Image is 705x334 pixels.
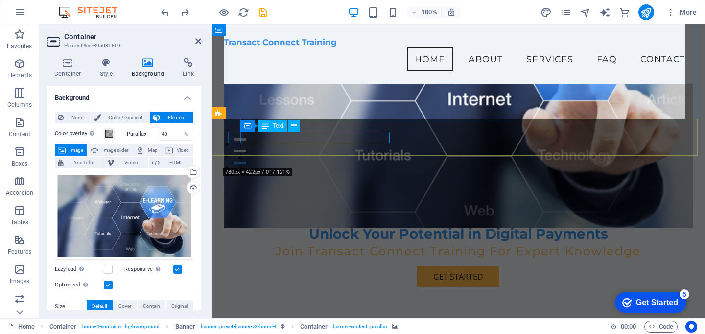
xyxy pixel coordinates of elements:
button: navigator [580,6,591,18]
span: . banner .preset-banner-v3-home-4 [199,321,277,333]
div: Get Started 5 items remaining, 0% complete [8,5,79,25]
span: Contain [143,300,160,312]
span: Color / Gradient [104,112,147,123]
span: Original [171,300,188,312]
button: Color / Gradient [91,112,150,123]
button: pages [560,6,572,18]
span: Click to select. Double-click to edit [175,321,196,333]
button: None [55,112,91,123]
p: Columns [7,101,32,109]
span: 00 00 [621,321,636,333]
span: Click to select. Double-click to edit [49,321,77,333]
button: design [540,6,552,18]
i: AI Writer [599,7,611,18]
button: reload [237,6,249,18]
button: YouTube [55,157,104,168]
button: undo [159,6,171,18]
label: Optimized [55,279,104,291]
i: Publish [640,7,652,18]
i: Reload page [238,7,249,18]
span: Default [92,300,107,312]
h4: Background [124,58,176,78]
h6: Session time [611,321,636,333]
button: 2 [23,125,35,128]
label: Responsive [124,263,173,275]
h4: Link [175,58,201,78]
label: Lazyload [55,263,104,275]
p: Boxes [12,160,28,167]
span: Element [163,112,190,123]
span: HTML [163,157,190,168]
button: 100% [407,6,442,18]
div: Get Started [29,11,71,20]
img: Editor Logo [56,6,130,18]
i: On resize automatically adjust zoom level to fit chosen device. [447,8,456,17]
button: Contain [138,300,165,312]
span: Text [273,123,283,129]
span: . banner-content .parallax [331,321,388,333]
h2: Container [64,32,201,41]
div: 5 [72,2,82,12]
span: Code [649,321,673,333]
button: More [662,4,701,20]
button: Default [87,300,113,312]
i: This element contains a background [392,324,398,329]
button: Image [55,144,87,156]
a: Click to cancel selection. Double-click to open Pages [8,321,35,333]
button: 3 [23,137,35,140]
p: Images [10,277,30,285]
button: text_generator [599,6,611,18]
button: 1 [23,114,35,116]
button: save [257,6,269,18]
p: Favorites [7,42,32,50]
i: Design (Ctrl+Alt+Y) [540,7,552,18]
button: Image slider [88,144,132,156]
span: More [666,7,697,17]
span: Vimeo [117,157,145,168]
label: Color overlay [55,128,104,140]
span: YouTube [67,157,101,168]
i: Navigator [580,7,591,18]
p: Elements [7,72,32,79]
span: None [67,112,88,123]
i: Save (Ctrl+S) [258,7,269,18]
div: % [179,128,193,140]
button: publish [638,4,654,20]
button: Usercentrics [685,321,697,333]
button: Cover [113,300,137,312]
span: Video [176,144,190,156]
button: Code [644,321,678,333]
p: Content [9,130,30,138]
p: Tables [11,218,28,226]
h6: 100% [422,6,437,18]
button: Original [166,300,193,312]
i: Undo: Change text (Ctrl+Z) [160,7,171,18]
h4: Style [93,58,124,78]
span: Image [69,144,84,156]
span: Click to select. Double-click to edit [300,321,328,333]
i: This element is a customizable preset [281,324,285,329]
button: Map [133,144,162,156]
nav: breadcrumb [49,321,398,333]
h4: Container [47,58,93,78]
span: Map [147,144,159,156]
span: : [628,323,629,330]
span: Image slider [101,144,129,156]
button: redo [179,6,190,18]
label: Size [55,301,87,312]
span: . home-4-container .bg-background [80,321,160,333]
i: Redo: Delete elements (Ctrl+Y, ⌘+Y) [179,7,190,18]
p: Accordion [6,189,33,197]
div: E-Learning-780x480-cpEYUS9EOqG4ujB724ltjA.jpg [55,173,193,260]
i: Pages (Ctrl+Alt+S) [560,7,571,18]
button: Vimeo [104,157,148,168]
button: Video [162,144,193,156]
span: Cover [118,300,131,312]
i: Commerce [619,7,630,18]
p: Features [8,248,31,256]
button: commerce [619,6,631,18]
h4: Background [47,86,201,104]
button: HTML [149,157,193,168]
h3: Element #ed-895081869 [64,41,182,50]
button: Element [150,112,193,123]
